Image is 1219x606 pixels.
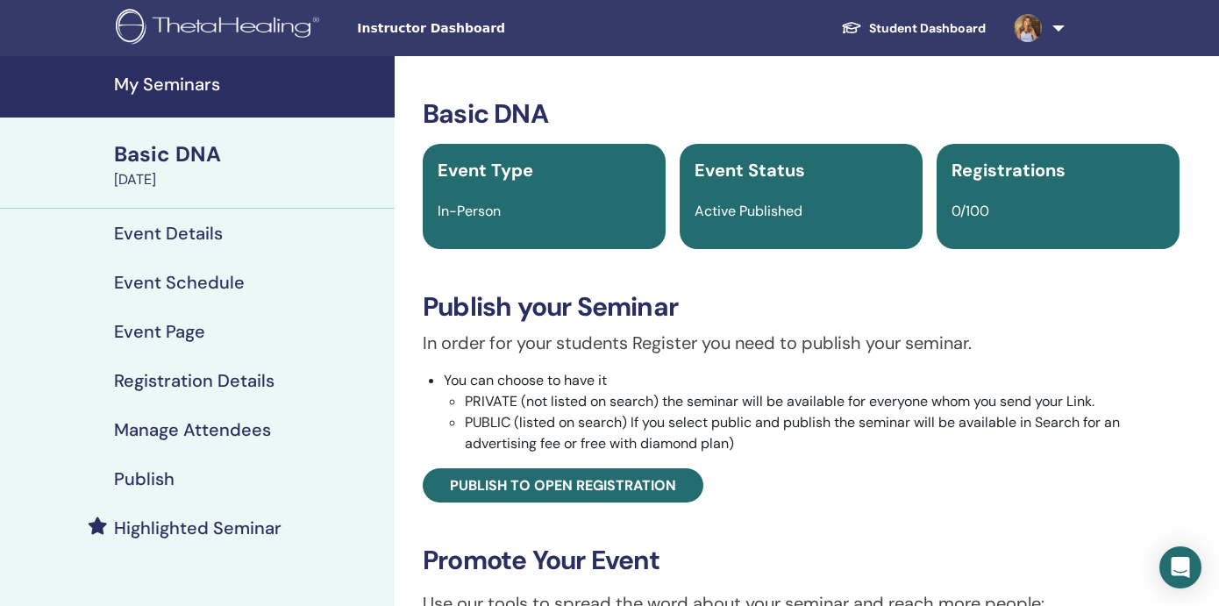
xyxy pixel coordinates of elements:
h4: Event Schedule [114,272,245,293]
a: Student Dashboard [827,12,1000,45]
h4: Registration Details [114,370,274,391]
h4: Event Page [114,321,205,342]
li: You can choose to have it [444,370,1180,454]
span: Event Type [438,159,533,182]
h4: Publish [114,468,175,489]
div: [DATE] [114,169,384,190]
h4: Event Details [114,223,223,244]
a: Basic DNA[DATE] [103,139,395,190]
h3: Publish your Seminar [423,291,1180,323]
h3: Promote Your Event [423,545,1180,576]
img: graduation-cap-white.svg [841,20,862,35]
h3: Basic DNA [423,98,1180,130]
li: PRIVATE (not listed on search) the seminar will be available for everyone whom you send your Link. [465,391,1180,412]
span: Registrations [952,159,1066,182]
span: In-Person [438,202,501,220]
img: default.jpg [1014,14,1042,42]
span: Instructor Dashboard [357,19,620,38]
h4: Highlighted Seminar [114,517,282,538]
span: 0/100 [952,202,989,220]
div: Basic DNA [114,139,384,169]
div: Open Intercom Messenger [1159,546,1201,588]
p: In order for your students Register you need to publish your seminar. [423,330,1180,356]
a: Publish to open registration [423,468,703,503]
span: Active Published [695,202,802,220]
h4: My Seminars [114,74,384,95]
li: PUBLIC (listed on search) If you select public and publish the seminar will be available in Searc... [465,412,1180,454]
img: logo.png [116,9,325,48]
span: Publish to open registration [450,476,676,495]
h4: Manage Attendees [114,419,271,440]
span: Event Status [695,159,805,182]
